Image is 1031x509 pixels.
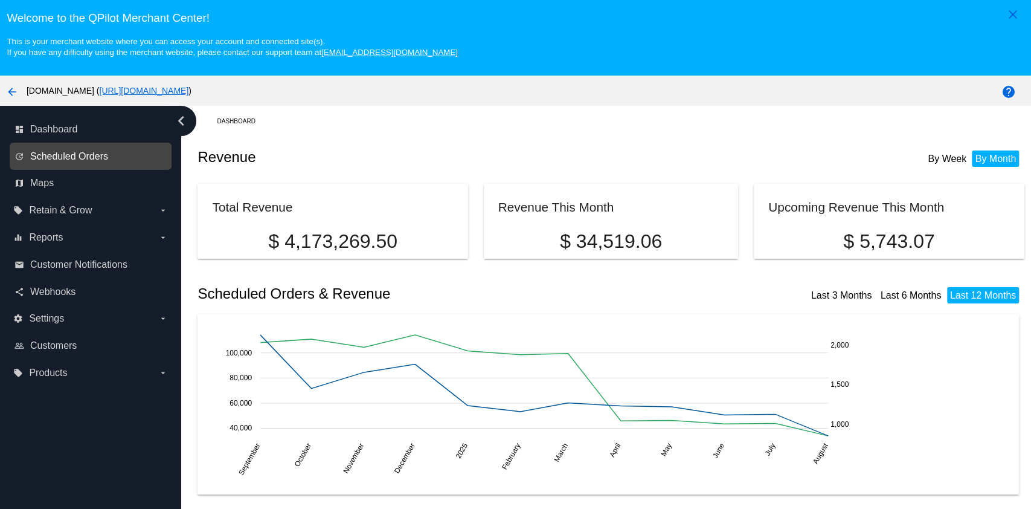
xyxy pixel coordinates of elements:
text: 80,000 [230,374,252,382]
a: [URL][DOMAIN_NAME] [99,86,188,96]
i: arrow_drop_down [158,206,168,215]
span: [DOMAIN_NAME] ( ) [27,86,191,96]
text: May [660,442,673,458]
text: July [763,442,777,457]
text: March [553,442,570,464]
text: 1,500 [830,380,849,389]
i: people_outline [14,341,24,351]
i: arrow_drop_down [158,368,168,378]
i: arrow_drop_down [158,233,168,242]
text: August [811,441,830,465]
span: Dashboard [30,124,77,135]
i: update [14,152,24,161]
i: local_offer [13,368,23,378]
h2: Revenue [198,149,611,166]
text: 60,000 [230,399,252,407]
i: arrow_drop_down [158,314,168,323]
a: people_outline Customers [14,336,168,355]
i: map [14,178,24,188]
span: Settings [29,313,64,324]
text: 2025 [454,441,470,459]
a: Last 3 Months [811,290,872,300]
a: email Customer Notifications [14,255,168,274]
a: Last 6 Months [881,290,942,300]
text: 2,000 [830,341,849,349]
li: By Month [972,151,1019,167]
h2: Upcoming Revenue This Month [768,200,944,214]
a: Last 12 Months [950,290,1016,300]
span: Products [29,368,67,378]
h2: Scheduled Orders & Revenue [198,285,611,302]
text: 1,000 [830,420,849,429]
span: Customers [30,340,77,351]
li: By Week [925,151,969,167]
text: September [237,442,262,477]
mat-icon: arrow_back [5,85,19,99]
i: settings [13,314,23,323]
text: December [393,442,417,475]
text: June [711,441,726,459]
i: local_offer [13,206,23,215]
span: Webhooks [30,287,75,297]
a: [EMAIL_ADDRESS][DOMAIN_NAME] [321,48,458,57]
i: equalizer [13,233,23,242]
a: Dashboard [217,112,266,131]
a: update Scheduled Orders [14,147,168,166]
i: share [14,287,24,297]
a: dashboard Dashboard [14,120,168,139]
text: February [500,442,522,472]
text: October [293,442,313,468]
h2: Revenue This Month [498,200,614,214]
i: dashboard [14,125,24,134]
text: 100,000 [226,348,252,357]
span: Reports [29,232,63,243]
i: email [14,260,24,270]
span: Retain & Grow [29,205,92,216]
p: $ 5,743.07 [768,230,1009,253]
i: chevron_left [172,111,191,131]
mat-icon: help [1001,85,1016,99]
small: This is your merchant website where you can access your account and connected site(s). If you hav... [7,37,457,57]
a: map Maps [14,173,168,193]
span: Scheduled Orders [30,151,108,162]
span: Maps [30,178,54,189]
text: 40,000 [230,424,252,432]
p: $ 4,173,269.50 [212,230,453,253]
text: November [342,442,366,475]
text: April [608,442,623,459]
h2: Total Revenue [212,200,292,214]
p: $ 34,519.06 [498,230,724,253]
span: Customer Notifications [30,259,127,270]
h3: Welcome to the QPilot Merchant Center! [7,11,1024,25]
a: share Webhooks [14,282,168,302]
mat-icon: close [1006,7,1020,22]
